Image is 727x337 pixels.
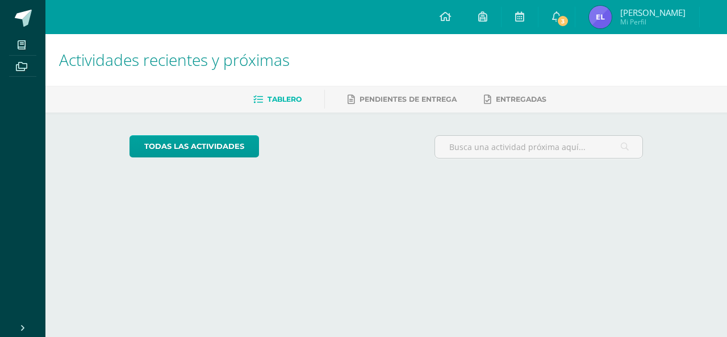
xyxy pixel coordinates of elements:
span: Pendientes de entrega [360,95,457,103]
input: Busca una actividad próxima aquí... [435,136,643,158]
a: todas las Actividades [129,135,259,157]
a: Pendientes de entrega [348,90,457,109]
img: b289bc3374c540258d97a6f37cfa5b39.png [589,6,612,28]
span: Tablero [268,95,302,103]
span: Entregadas [496,95,546,103]
span: Mi Perfil [620,17,686,27]
a: Entregadas [484,90,546,109]
span: Actividades recientes y próximas [59,49,290,70]
span: [PERSON_NAME] [620,7,686,18]
a: Tablero [253,90,302,109]
span: 3 [557,15,569,27]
